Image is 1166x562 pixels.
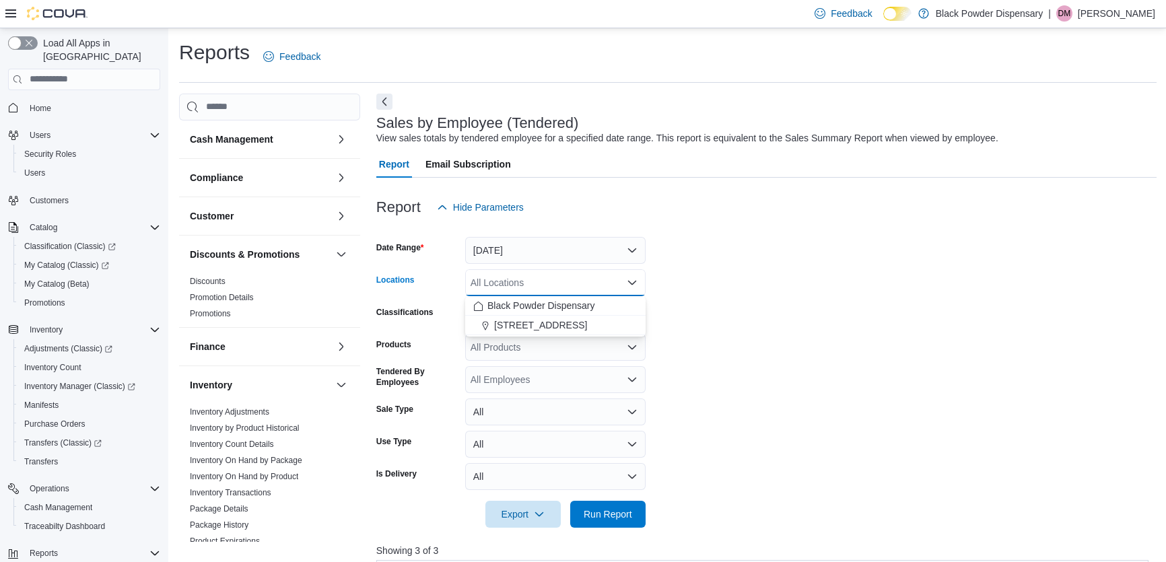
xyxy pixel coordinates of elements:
h3: Discounts & Promotions [190,248,300,261]
button: Close list of options [627,277,638,288]
span: Load All Apps in [GEOGRAPHIC_DATA] [38,36,160,63]
span: Inventory Manager (Classic) [19,378,160,394]
span: Discounts [190,276,226,287]
span: Promotions [190,308,231,319]
button: Compliance [333,170,349,186]
a: Promotion Details [190,293,254,302]
h3: Finance [190,340,226,353]
a: Traceabilty Dashboard [19,518,110,534]
a: My Catalog (Classic) [19,257,114,273]
h3: Compliance [190,171,243,184]
button: Cash Management [13,498,166,517]
span: Operations [30,483,69,494]
a: Classification (Classic) [13,237,166,256]
label: Date Range [376,242,424,253]
label: Tendered By Employees [376,366,460,388]
span: Reports [30,548,58,559]
button: Hide Parameters [432,194,529,221]
a: My Catalog (Beta) [19,276,95,292]
img: Cova [27,7,88,20]
a: Users [19,165,50,181]
a: Cash Management [19,499,98,516]
span: Transfers (Classic) [24,437,102,448]
span: Inventory On Hand by Package [190,455,302,466]
span: Home [30,103,51,114]
span: Black Powder Dispensary [487,299,595,312]
span: Inventory Manager (Classic) [24,381,135,392]
span: Manifests [19,397,160,413]
p: Showing 3 of 3 [376,544,1157,557]
a: Inventory Manager (Classic) [19,378,141,394]
div: View sales totals by tendered employee for a specified date range. This report is equivalent to t... [376,131,998,145]
div: Choose from the following options [465,296,646,335]
button: Traceabilty Dashboard [13,517,166,536]
button: Users [13,164,166,182]
a: Home [24,100,57,116]
button: Purchase Orders [13,415,166,433]
span: Traceabilty Dashboard [24,521,105,532]
a: Inventory by Product Historical [190,423,300,433]
span: Home [24,100,160,116]
button: Cash Management [333,131,349,147]
span: Transfers (Classic) [19,435,160,451]
div: Daniel Mulcahy [1056,5,1072,22]
span: Users [19,165,160,181]
span: Promotions [19,295,160,311]
h3: Inventory [190,378,232,392]
button: Manifests [13,396,166,415]
a: Security Roles [19,146,81,162]
span: Inventory Transactions [190,487,271,498]
button: All [465,431,646,458]
span: Security Roles [24,149,76,160]
span: Report [379,151,409,178]
span: Users [24,127,160,143]
button: Inventory [24,322,68,338]
button: Export [485,501,561,528]
h3: Sales by Employee (Tendered) [376,115,579,131]
button: Users [3,126,166,145]
span: Classification (Classic) [24,241,116,252]
a: Inventory Count [19,359,87,376]
span: Dark Mode [883,21,884,22]
span: Transfers [19,454,160,470]
span: Inventory Count Details [190,439,274,450]
span: Feedback [831,7,872,20]
button: Reports [24,545,63,561]
a: Package Details [190,504,248,514]
button: Operations [3,479,166,498]
button: Open list of options [627,374,638,385]
a: Promotions [19,295,71,311]
span: Email Subscription [425,151,511,178]
button: My Catalog (Beta) [13,275,166,293]
a: Promotions [190,309,231,318]
button: Promotions [13,293,166,312]
span: Inventory [30,324,63,335]
label: Sale Type [376,404,413,415]
span: DM [1058,5,1071,22]
a: Inventory Count Details [190,440,274,449]
label: Products [376,339,411,350]
a: Package History [190,520,248,530]
button: Inventory Count [13,358,166,377]
button: Customer [190,209,331,223]
input: Dark Mode [883,7,912,21]
label: Classifications [376,307,434,318]
span: Inventory Adjustments [190,407,269,417]
span: Transfers [24,456,58,467]
p: Black Powder Dispensary [936,5,1043,22]
button: Open list of options [627,342,638,353]
span: Product Expirations [190,536,260,547]
span: Run Report [584,507,632,521]
span: Inventory On Hand by Product [190,471,298,482]
span: My Catalog (Beta) [19,276,160,292]
a: Purchase Orders [19,416,91,432]
span: Users [30,130,50,141]
span: Customers [30,195,69,206]
button: All [465,463,646,490]
label: Is Delivery [376,468,417,479]
span: My Catalog (Beta) [24,279,90,289]
a: Inventory On Hand by Package [190,456,302,465]
a: Adjustments (Classic) [19,341,118,357]
label: Use Type [376,436,411,447]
